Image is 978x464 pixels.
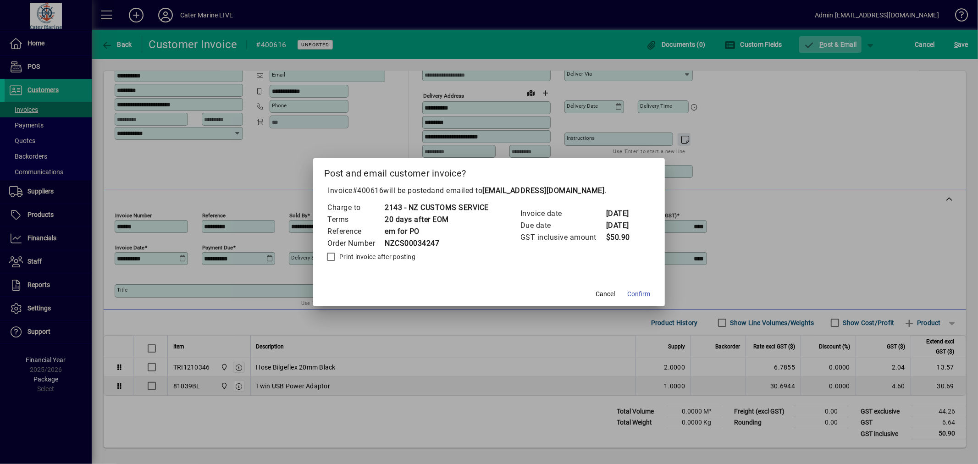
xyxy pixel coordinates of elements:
td: Terms [327,214,384,226]
h2: Post and email customer invoice? [313,158,665,185]
p: Invoice will be posted . [324,185,654,196]
td: em for PO [384,226,489,238]
label: Print invoice after posting [337,252,415,261]
td: NZCS00034247 [384,238,489,249]
td: Invoice date [520,208,606,220]
td: Order Number [327,238,384,249]
button: Cancel [591,286,620,303]
span: Cancel [596,289,615,299]
td: Charge to [327,202,384,214]
td: Reference [327,226,384,238]
td: [DATE] [606,208,642,220]
td: Due date [520,220,606,232]
b: [EMAIL_ADDRESS][DOMAIN_NAME] [482,186,604,195]
button: Confirm [624,286,654,303]
td: [DATE] [606,220,642,232]
td: GST inclusive amount [520,232,606,243]
span: and emailed to [431,186,604,195]
span: #400616 [353,186,384,195]
td: $50.90 [606,232,642,243]
span: Confirm [627,289,650,299]
td: 2143 - NZ CUSTOMS SERVICE [384,202,489,214]
td: 20 days after EOM [384,214,489,226]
